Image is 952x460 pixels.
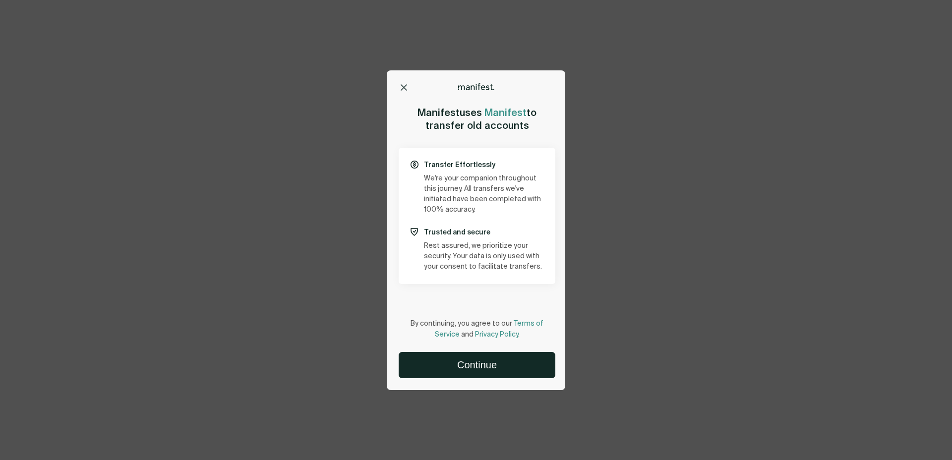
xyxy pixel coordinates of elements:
[475,331,518,338] a: Privacy Policy
[424,173,543,215] p: We're your companion throughout this journey. All transfers we've initiated have been completed w...
[424,160,543,170] p: Transfer Effortlessly
[424,241,543,272] p: Rest assured, we prioritize your security. Your data is only used with your consent to facilitate...
[399,352,555,378] button: Continue
[484,106,527,119] span: Manifest
[424,227,543,237] p: Trusted and secure
[399,318,555,340] p: By continuing, you agree to our and .
[417,106,536,132] h2: uses to transfer old accounts
[417,106,460,119] span: Manifest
